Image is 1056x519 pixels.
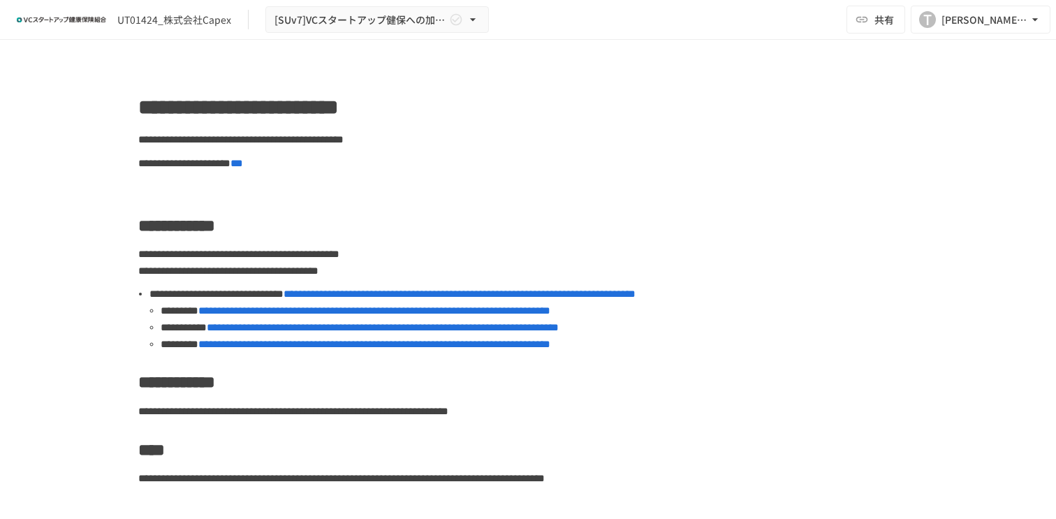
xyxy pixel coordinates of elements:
[919,11,936,28] div: T
[874,12,894,27] span: 共有
[17,8,106,31] img: ZDfHsVrhrXUoWEWGWYf8C4Fv4dEjYTEDCNvmL73B7ox
[941,11,1028,29] div: [PERSON_NAME][EMAIL_ADDRESS][MEDICAL_DATA]
[117,13,231,27] div: UT01424_株式会社Capex
[846,6,905,34] button: 共有
[265,6,489,34] button: [SUv7]VCスタートアップ健保への加入申請手続き
[274,11,446,29] span: [SUv7]VCスタートアップ健保への加入申請手続き
[911,6,1050,34] button: T[PERSON_NAME][EMAIL_ADDRESS][MEDICAL_DATA]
